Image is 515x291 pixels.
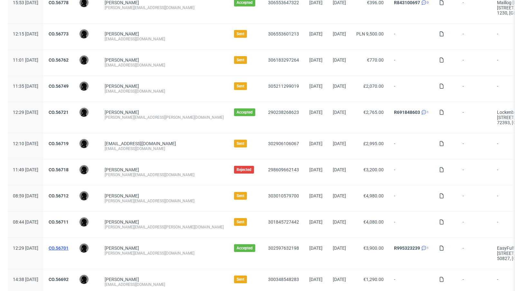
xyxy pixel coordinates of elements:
span: 1 [427,110,429,115]
a: 298609662143 [268,167,299,172]
span: [DATE] [333,193,346,198]
a: [PERSON_NAME] [105,277,139,282]
a: 301845727442 [268,219,299,225]
span: - [394,167,429,177]
a: [PERSON_NAME] [105,167,139,172]
a: R995323239 [394,246,420,251]
a: [PERSON_NAME] [105,193,139,198]
span: [DATE] [309,31,323,36]
img: Dawid Urbanowicz [80,29,89,38]
span: [DATE] [309,219,323,225]
span: €4,080.00 [363,219,384,225]
div: [PERSON_NAME][EMAIL_ADDRESS][PERSON_NAME][DOMAIN_NAME] [105,225,224,230]
a: CO.56711 [49,219,69,225]
span: 12:29 [DATE] [13,110,38,115]
span: [DATE] [309,141,323,146]
span: [DATE] [309,167,323,172]
span: [DATE] [333,219,346,225]
span: [DATE] [309,277,323,282]
span: [DATE] [333,167,346,172]
span: €4,980.00 [363,193,384,198]
span: - [463,193,487,204]
span: Sent [237,219,244,225]
a: 302597632198 [268,246,299,251]
span: £2,070.00 [363,84,384,89]
span: 12:10 [DATE] [13,141,38,146]
a: CO.56701 [49,246,69,251]
a: [PERSON_NAME] [105,219,139,225]
span: Sent [237,193,244,198]
span: - [463,110,487,125]
div: [EMAIL_ADDRESS][DOMAIN_NAME] [105,89,224,94]
div: [EMAIL_ADDRESS][DOMAIN_NAME] [105,282,224,287]
span: - [463,277,487,287]
span: 11:35 [DATE] [13,84,38,89]
a: 306183297264 [268,57,299,63]
span: - [394,277,429,287]
span: [DATE] [333,84,346,89]
span: - [463,84,487,94]
a: R691848603 [394,110,420,115]
a: 1 [420,246,429,251]
span: - [463,141,487,151]
span: Accepted [237,110,253,115]
span: Sent [237,277,244,282]
span: - [394,193,429,204]
img: Dawid Urbanowicz [80,191,89,200]
a: CO.56721 [49,110,69,115]
a: 300348548283 [268,277,299,282]
img: Dawid Urbanowicz [80,165,89,174]
div: [EMAIL_ADDRESS][DOMAIN_NAME] [105,36,224,42]
span: 11:49 [DATE] [13,167,38,172]
a: 305211299019 [268,84,299,89]
div: [PERSON_NAME][EMAIL_ADDRESS][DOMAIN_NAME] [105,198,224,204]
a: CO.56712 [49,193,69,198]
a: CO.56749 [49,84,69,89]
div: [EMAIL_ADDRESS][DOMAIN_NAME] [105,63,224,68]
span: 12:15 [DATE] [13,31,38,36]
a: [PERSON_NAME] [105,246,139,251]
span: - [394,31,429,42]
span: 11:01 [DATE] [13,57,38,63]
img: Dawid Urbanowicz [80,217,89,226]
a: [PERSON_NAME] [105,31,139,36]
a: CO.56773 [49,31,69,36]
img: Dawid Urbanowicz [80,82,89,91]
span: [DATE] [333,57,346,63]
img: Dawid Urbanowicz [80,275,89,284]
div: [PERSON_NAME][EMAIL_ADDRESS][DOMAIN_NAME] [105,172,224,177]
a: CO.56718 [49,167,69,172]
span: [DATE] [333,246,346,251]
div: [PERSON_NAME][EMAIL_ADDRESS][DOMAIN_NAME] [105,5,224,10]
a: [PERSON_NAME] [105,57,139,63]
span: [DATE] [333,31,346,36]
span: Accepted [237,246,253,251]
a: CO.56719 [49,141,69,146]
span: €770.00 [367,57,384,63]
span: Sent [237,31,244,36]
span: - [463,246,487,261]
span: [DATE] [309,84,323,89]
a: 303010579700 [268,193,299,198]
span: 08:44 [DATE] [13,219,38,225]
span: [DATE] [309,246,323,251]
span: €2,765.00 [363,110,384,115]
span: £2,995.00 [363,141,384,146]
a: 302906106067 [268,141,299,146]
span: Sent [237,141,244,146]
span: - [394,57,429,68]
div: [EMAIL_ADDRESS][DOMAIN_NAME] [105,146,224,151]
a: 1 [420,110,429,115]
span: Sent [237,57,244,63]
span: - [463,219,487,230]
span: Sent [237,84,244,89]
span: Rejected [237,167,251,172]
span: - [463,31,487,42]
a: [PERSON_NAME] [105,84,139,89]
img: Dawid Urbanowicz [80,139,89,148]
span: - [394,141,429,151]
span: - [463,167,487,177]
span: [EMAIL_ADDRESS][DOMAIN_NAME] [105,141,176,146]
span: 08:59 [DATE] [13,193,38,198]
span: - [394,219,429,230]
